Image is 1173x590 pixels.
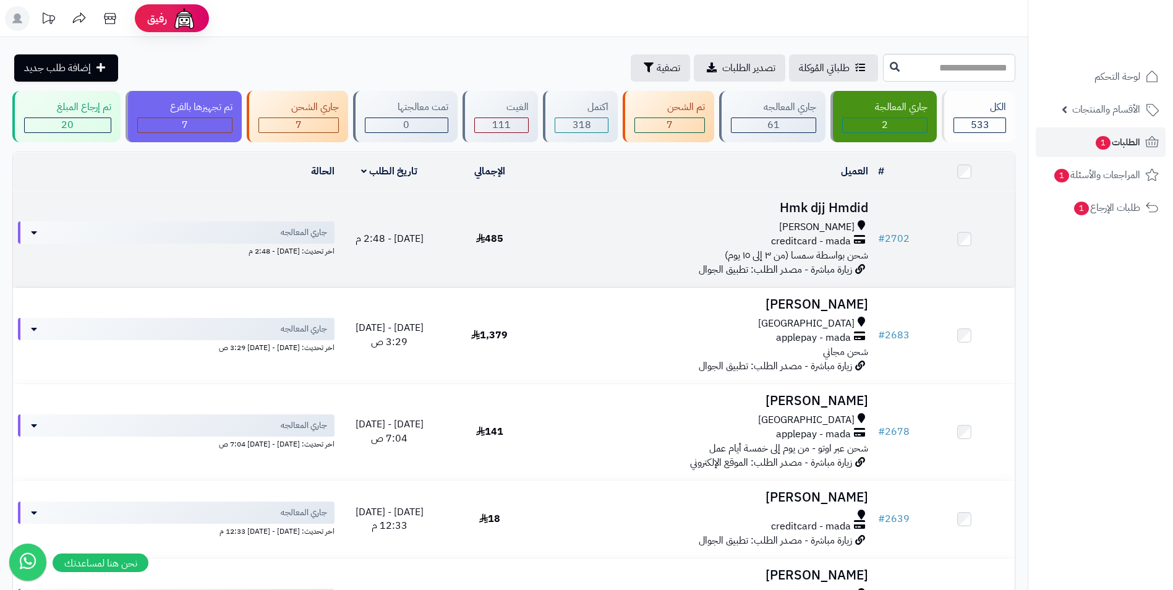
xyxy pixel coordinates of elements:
[460,91,541,142] a: الغيت 111
[709,441,868,456] span: شحن عبر اوتو - من يوم إلى خمسة أيام عمل
[843,118,927,132] div: 2
[732,118,816,132] div: 61
[779,220,855,234] span: [PERSON_NAME]
[776,331,851,345] span: applepay - mada
[475,118,529,132] div: 111
[296,118,302,132] span: 7
[878,328,910,343] a: #2683
[555,100,608,114] div: اكتمل
[311,164,335,179] a: الحالة
[476,231,503,246] span: 485
[694,54,785,82] a: تصدير الطلبات
[620,91,717,142] a: تم الشحن 7
[878,231,885,246] span: #
[18,524,335,537] div: اخر تحديث: [DATE] - [DATE] 12:33 م
[699,533,852,548] span: زيارة مباشرة - مصدر الطلب: تطبيق الجوال
[878,231,910,246] a: #2702
[545,297,868,312] h3: [PERSON_NAME]
[842,100,928,114] div: جاري المعالجة
[259,118,338,132] div: 7
[699,262,852,277] span: زيارة مباشرة - مصدر الطلب: تطبيق الجوال
[24,61,91,75] span: إضافة طلب جديد
[492,118,511,132] span: 111
[476,424,503,439] span: 141
[1036,62,1166,92] a: لوحة التحكم
[474,100,529,114] div: الغيت
[18,437,335,450] div: اخر تحديث: [DATE] - [DATE] 7:04 ص
[471,328,508,343] span: 1,379
[403,118,409,132] span: 0
[878,424,910,439] a: #2678
[351,91,460,142] a: تمت معالجتها 0
[939,91,1018,142] a: الكل533
[123,91,244,142] a: تم تجهيزها بالفرع 7
[281,507,327,519] span: جاري المعالجه
[147,11,167,26] span: رفيق
[953,100,1006,114] div: الكل
[758,317,855,331] span: [GEOGRAPHIC_DATA]
[634,100,705,114] div: تم الشحن
[138,118,232,132] div: 7
[823,344,868,359] span: شحن مجاني
[356,320,424,349] span: [DATE] - [DATE] 3:29 ص
[971,118,989,132] span: 533
[631,54,690,82] button: تصفية
[771,234,851,249] span: creditcard - mada
[474,164,505,179] a: الإجمالي
[14,54,118,82] a: إضافة طلب جديد
[24,100,111,114] div: تم إرجاع المبلغ
[182,118,188,132] span: 7
[356,231,424,246] span: [DATE] - 2:48 م
[799,61,850,75] span: طلباتي المُوكلة
[281,226,327,239] span: جاري المعالجه
[172,6,197,31] img: ai-face.png
[1073,199,1140,216] span: طلبات الإرجاع
[1072,101,1140,118] span: الأقسام والمنتجات
[878,511,885,526] span: #
[841,164,868,179] a: العميل
[789,54,878,82] a: طلباتي المُوكلة
[555,118,608,132] div: 318
[1053,166,1140,184] span: المراجعات والأسئلة
[758,413,855,427] span: [GEOGRAPHIC_DATA]
[573,118,591,132] span: 318
[722,61,775,75] span: تصدير الطلبات
[878,511,910,526] a: #2639
[356,417,424,446] span: [DATE] - [DATE] 7:04 ص
[767,118,780,132] span: 61
[717,91,828,142] a: جاري المعالجه 61
[356,505,424,534] span: [DATE] - [DATE] 12:33 م
[878,328,885,343] span: #
[25,118,111,132] div: 20
[545,201,868,215] h3: Hmk djj Hmdid
[365,118,448,132] div: 0
[667,118,673,132] span: 7
[1054,169,1069,182] span: 1
[361,164,417,179] a: تاريخ الطلب
[18,244,335,257] div: اخر تحديث: [DATE] - 2:48 م
[828,91,939,142] a: جاري المعالجة 2
[10,91,123,142] a: تم إرجاع المبلغ 20
[776,427,851,442] span: applepay - mada
[545,568,868,583] h3: [PERSON_NAME]
[690,455,852,470] span: زيارة مباشرة - مصدر الطلب: الموقع الإلكتروني
[1036,127,1166,157] a: الطلبات1
[1094,134,1140,151] span: الطلبات
[1036,160,1166,190] a: المراجعات والأسئلة1
[1036,193,1166,223] a: طلبات الإرجاع1
[33,6,64,34] a: تحديثات المنصة
[725,248,868,263] span: شحن بواسطة سمسا (من ٣ إلى ١٥ يوم)
[635,118,704,132] div: 7
[1096,136,1111,150] span: 1
[878,424,885,439] span: #
[878,164,884,179] a: #
[258,100,339,114] div: جاري الشحن
[18,340,335,353] div: اخر تحديث: [DATE] - [DATE] 3:29 ص
[137,100,232,114] div: تم تجهيزها بالفرع
[657,61,680,75] span: تصفية
[699,359,852,374] span: زيارة مباشرة - مصدر الطلب: تطبيق الجوال
[1094,68,1140,85] span: لوحة التحكم
[281,419,327,432] span: جاري المعالجه
[244,91,351,142] a: جاري الشحن 7
[281,323,327,335] span: جاري المعالجه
